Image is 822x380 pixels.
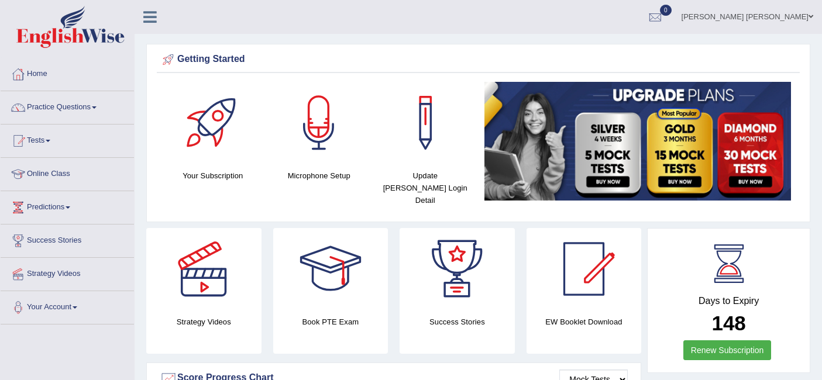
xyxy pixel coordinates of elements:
a: Practice Questions [1,91,134,120]
img: small5.jpg [484,82,792,201]
h4: Microphone Setup [272,170,367,182]
h4: EW Booklet Download [527,316,642,328]
a: Renew Subscription [683,340,772,360]
h4: Your Subscription [166,170,260,182]
h4: Success Stories [400,316,515,328]
a: Success Stories [1,224,134,254]
a: Your Account [1,291,134,320]
h4: Days to Expiry [661,296,797,306]
a: Strategy Videos [1,258,134,287]
div: Getting Started [160,51,797,68]
a: Online Class [1,158,134,187]
h4: Strategy Videos [146,316,262,328]
span: 0 [660,5,672,16]
h4: Update [PERSON_NAME] Login Detail [378,170,473,206]
a: Home [1,58,134,87]
a: Tests [1,125,134,154]
a: Predictions [1,191,134,220]
b: 148 [711,312,745,334]
h4: Book PTE Exam [273,316,388,328]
